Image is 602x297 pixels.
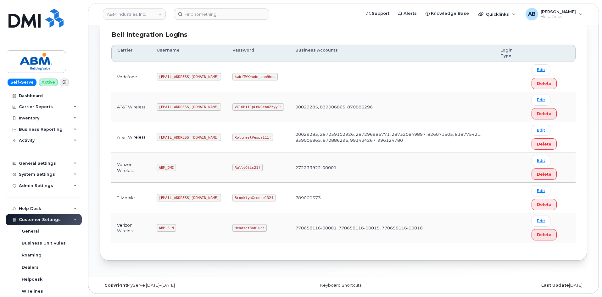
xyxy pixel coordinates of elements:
td: 272233922-00001 [290,152,495,183]
code: RallyOtis21! [232,164,262,171]
code: VClOHiIJpL0NGcbnZzyy1! [232,103,284,111]
div: [DATE] [425,283,587,288]
a: Edit [532,125,550,136]
code: [EMAIL_ADDRESS][DOMAIN_NAME] [157,103,221,111]
a: Edit [532,185,550,196]
th: Username [151,45,227,62]
span: Knowledge Base [431,10,469,17]
td: 00029285, 287259102926, 287296986771, 287320849897, 826071505, 838775421, 839006865, 870886296, 9... [290,122,495,152]
td: T-Mobile [111,183,151,213]
button: Delete [532,199,557,210]
th: Login Type [495,45,526,62]
span: Alerts [404,10,417,17]
th: Carrier [111,45,151,62]
td: Verizon Wireless [111,152,151,183]
span: [PERSON_NAME] [541,9,576,14]
td: 770658116-00001, 770658116-00015, 770658116-00016 [290,213,495,243]
td: 789000373 [290,183,495,213]
code: ABM_DMI [157,164,176,171]
span: Help Desk [541,14,576,19]
a: Edit [532,216,550,227]
code: [EMAIL_ADDRESS][DOMAIN_NAME] [157,134,221,141]
code: ABM_S_M [157,224,176,232]
td: Vodafone [111,62,151,92]
span: Support [372,10,389,17]
code: kwb!TWX*udn_ban9hcu [232,73,277,80]
code: [EMAIL_ADDRESS][DOMAIN_NAME] [157,194,221,201]
a: Alerts [394,7,421,20]
a: Edit [532,95,550,106]
span: AB [528,10,536,18]
span: Delete [537,80,551,86]
span: Delete [537,201,551,207]
div: Quicklinks [474,8,520,20]
div: MyServe [DATE]–[DATE] [100,283,262,288]
a: Knowledge Base [421,7,473,20]
div: Adam Bake [521,8,587,20]
td: Verizon Wireless [111,213,151,243]
th: Password [227,45,290,62]
button: Delete [532,168,557,180]
input: Find something... [174,8,269,20]
a: Keyboard Shortcuts [320,283,361,288]
span: Delete [537,232,551,238]
a: ABM Industries, Inc. [103,8,166,20]
strong: Copyright [104,283,127,288]
span: Quicklinks [486,12,509,17]
code: RottnestVespa111! [232,134,273,141]
button: Delete [532,138,557,150]
td: AT&T Wireless [111,122,151,152]
td: 00029285, 839006865, 870886296 [290,92,495,122]
button: Delete [532,78,557,89]
div: Bell Integration Logins [111,30,576,39]
button: Delete [532,229,557,240]
code: [EMAIL_ADDRESS][DOMAIN_NAME] [157,73,221,80]
code: BrooklynGreene1324 [232,194,275,201]
th: Business Accounts [290,45,495,62]
span: Delete [537,171,551,177]
span: Delete [537,141,551,147]
strong: Last Update [541,283,569,288]
td: AT&T Wireless [111,92,151,122]
a: Edit [532,64,550,75]
span: Delete [537,111,551,117]
button: Delete [532,108,557,119]
a: Edit [532,155,550,166]
a: Support [362,7,394,20]
code: Headset34blue! [232,224,267,232]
